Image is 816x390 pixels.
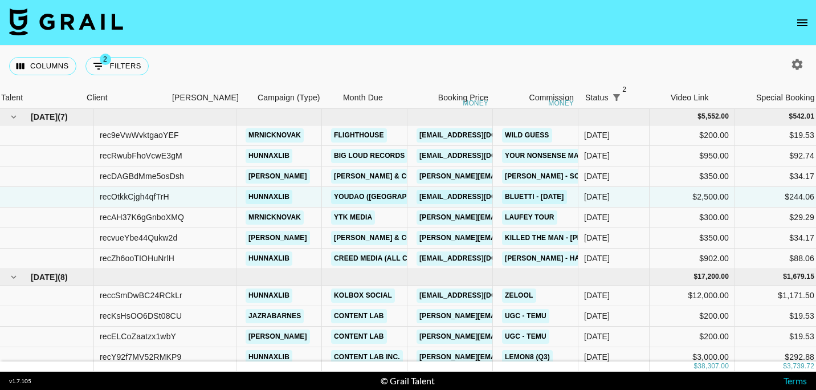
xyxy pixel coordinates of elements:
div: 5,552.00 [701,112,729,121]
div: $950.00 [650,146,735,166]
div: $300.00 [650,208,735,228]
a: [EMAIL_ADDRESS][DOMAIN_NAME] [417,251,544,266]
span: ( 7 ) [58,111,68,123]
button: Show filters [609,90,625,105]
a: [EMAIL_ADDRESS][DOMAIN_NAME] [417,289,544,303]
div: Video Link [671,87,709,109]
a: UGC - Temu [502,309,549,323]
a: KolBox Social [331,289,395,303]
a: hunnaxlib [246,350,292,364]
a: hunnaxlib [246,251,292,266]
a: Flighthouse [331,128,387,143]
a: hunnaxlib [246,149,292,163]
div: Commission [529,87,574,109]
div: $2,500.00 [650,187,735,208]
div: Oct '25 [584,170,610,182]
img: Grail Talent [9,8,123,35]
a: Killed The Man - [PERSON_NAME] [502,231,631,245]
div: $200.00 [650,306,735,327]
div: money [463,100,488,107]
div: Month Due [343,87,383,109]
div: $ [697,112,701,121]
div: Client [81,87,166,109]
div: Oct '25 [584,150,610,161]
a: hunnaxlib [246,190,292,204]
div: Campaign (Type) [258,87,320,109]
a: [PERSON_NAME] & Co LLC [331,169,430,184]
div: Booking Price [438,87,488,109]
button: hide children [6,269,22,285]
div: $200.00 [650,125,735,146]
div: $350.00 [650,166,735,187]
a: jazrabarnes [246,309,304,323]
div: reccSmDwBC24RCkLr [100,290,182,301]
div: Sep '25 [584,331,610,342]
button: hide children [6,109,22,125]
span: 2 [619,84,630,95]
a: [PERSON_NAME] [246,169,310,184]
div: $902.00 [650,249,735,269]
a: [PERSON_NAME] - Solid Gold [502,169,616,184]
div: Sep '25 [584,290,610,301]
div: 1,679.15 [787,272,814,282]
div: Video Link [665,87,750,109]
div: Campaign (Type) [252,87,337,109]
a: [PERSON_NAME][EMAIL_ADDRESS][DOMAIN_NAME] [417,350,602,364]
div: $ [693,361,697,371]
div: 2 active filters [609,90,625,105]
div: Talent [1,87,23,109]
div: $350.00 [650,228,735,249]
a: [PERSON_NAME][EMAIL_ADDRESS][PERSON_NAME][DOMAIN_NAME] [417,169,661,184]
div: recZh6ooTIOHuNrlH [100,253,174,264]
div: recAH37K6gGnboXMQ [100,212,184,223]
a: mrnicknovak [246,128,304,143]
a: UGC - Temu [502,330,549,344]
a: LAUFEY TOUR [502,210,557,225]
a: [EMAIL_ADDRESS][DOMAIN_NAME] [417,149,544,163]
div: 17,200.00 [697,272,729,282]
a: YTK Media [331,210,375,225]
a: mrnicknovak [246,210,304,225]
a: Terms [784,375,807,386]
a: Zelool [502,289,536,303]
span: [DATE] [31,111,58,123]
div: Sep '25 [584,351,610,363]
div: Oct '25 [584,212,610,223]
a: [PERSON_NAME] & Co LLC [331,231,430,245]
a: [PERSON_NAME][EMAIL_ADDRESS][DOMAIN_NAME] [417,330,602,344]
div: Oct '25 [584,232,610,243]
div: Client [87,87,108,109]
a: hunnaxlib [246,289,292,303]
span: ( 8 ) [58,271,68,283]
span: [DATE] [31,271,58,283]
div: recDAGBdMme5osDsh [100,170,184,182]
a: [EMAIL_ADDRESS][DOMAIN_NAME] [417,128,544,143]
div: Oct '25 [584,253,610,264]
a: Creed Media (All Campaigns) [331,251,450,266]
a: [PERSON_NAME] [246,330,310,344]
a: [PERSON_NAME] - hardheaded [502,251,622,266]
div: Oct '25 [584,129,610,141]
button: Select columns [9,57,76,75]
div: Booker [166,87,252,109]
div: 542.01 [793,112,814,121]
a: Content Lab [331,309,387,323]
a: Bluetti - [DATE] [502,190,567,204]
span: 2 [100,54,111,65]
a: Content Lab [331,330,387,344]
div: Status [585,87,609,109]
div: 38,307.00 [697,361,729,371]
button: Show filters [85,57,149,75]
a: YOUDAO ([GEOGRAPHIC_DATA]) LIMITED [331,190,479,204]
a: Big Loud Records [331,149,407,163]
div: Sep '25 [584,310,610,322]
a: Lemon8 (Q3) [502,350,553,364]
button: Sort [625,90,640,105]
a: [PERSON_NAME][EMAIL_ADDRESS][DOMAIN_NAME] [417,309,602,323]
div: recRwubFhoVcwE3gM [100,150,182,161]
div: $12,000.00 [650,286,735,306]
div: $ [783,361,787,371]
a: [PERSON_NAME][EMAIL_ADDRESS][PERSON_NAME][DOMAIN_NAME] [417,231,661,245]
div: Oct '25 [584,191,610,202]
div: [PERSON_NAME] [172,87,239,109]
